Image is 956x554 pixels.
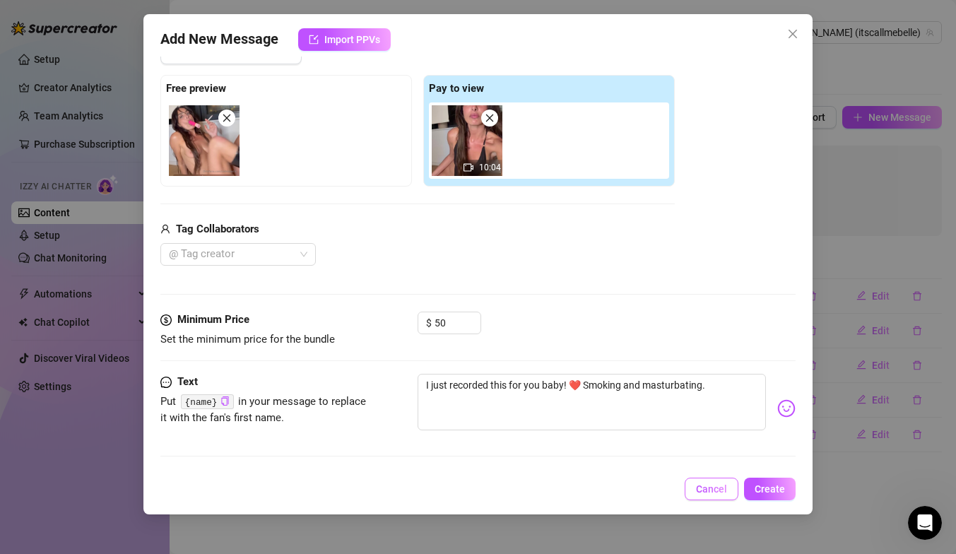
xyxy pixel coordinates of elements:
[205,23,233,51] div: Profile image for Tanya
[222,113,232,123] span: close
[234,459,261,469] span: News
[28,124,254,148] p: How can we help?
[744,478,796,500] button: Create
[160,333,335,346] span: Set the minimum price for the bundle
[14,247,268,301] div: Send us a messageWe typically reply in a few hours
[298,28,391,51] button: Import PPVs
[908,506,942,540] iframe: Intercom live chat
[19,459,51,469] span: Home
[781,28,804,40] span: Close
[160,312,172,329] span: dollar
[309,35,319,45] span: import
[479,163,501,172] span: 10:04
[59,200,956,211] span: Step 2: Train Izzy: This part is super important! Train Izzy by replying to at least 20 chats in ...
[59,213,138,228] div: 🌟 Supercreator
[212,424,283,481] button: News
[177,375,198,388] strong: Text
[432,105,502,176] img: media
[29,178,254,193] div: Recent message
[15,309,268,408] img: Super Mass, Dark Mode, Message Library & Bump Improvements
[485,113,495,123] span: close
[29,274,236,289] div: We typically reply in a few hours
[176,223,259,235] strong: Tag Collaborators
[28,28,123,47] img: logo
[220,396,230,406] span: copy
[14,308,268,502] div: Super Mass, Dark Mode, Message Library & Bump ImprovementsFeature update
[151,23,179,51] img: Profile image for Giselle
[696,483,727,495] span: Cancel
[178,23,206,51] div: Profile image for Nir
[160,374,172,391] span: message
[755,483,785,495] span: Create
[324,34,380,45] span: Import PPVs
[220,396,230,407] button: Click to Copy
[160,221,170,238] span: user
[71,424,141,481] button: Messages
[243,23,268,48] div: Close
[777,399,796,418] img: svg%3e
[33,201,50,218] div: T
[181,394,234,409] code: {name}
[28,100,254,124] p: Hi Callme 👋
[685,478,738,500] button: Cancel
[14,166,268,240] div: Recent messageTGiselle avatarNStep 2: Train Izzy: This part is super important! Train Izzy by rep...
[418,374,766,430] textarea: I just recorded this for you baby! ❤️ Smoking and masturbating.
[781,23,804,45] button: Close
[27,212,44,229] img: Giselle avatar
[141,213,191,228] div: • 20m ago
[39,212,56,229] div: N
[160,28,278,51] span: Add New Message
[432,105,502,176] div: 10:04
[29,259,236,274] div: Send us a message
[165,459,188,469] span: Help
[29,419,113,435] div: Feature update
[82,459,131,469] span: Messages
[464,163,473,172] span: video-camera
[169,105,240,176] img: media
[141,424,212,481] button: Help
[177,313,249,326] strong: Minimum Price
[160,395,367,425] span: Put in your message to replace it with the fan's first name.
[166,82,226,95] strong: Free preview
[429,82,484,95] strong: Pay to view
[15,187,268,240] div: TGiselle avatarNStep 2: Train Izzy: This part is super important! Train Izzy by replying to at le...
[787,28,798,40] span: close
